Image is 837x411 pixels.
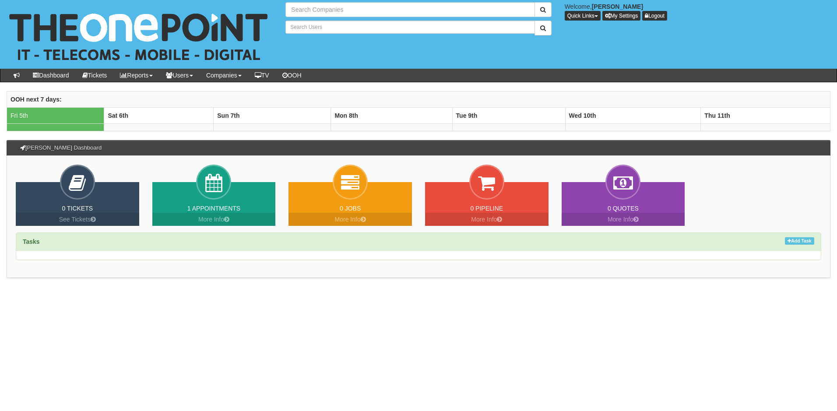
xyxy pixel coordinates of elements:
[331,108,452,124] th: Mon 8th
[785,237,814,245] a: Add Task
[23,238,40,245] strong: Tasks
[76,69,114,82] a: Tickets
[187,205,240,212] a: 1 Appointments
[26,69,76,82] a: Dashboard
[104,108,214,124] th: Sat 6th
[592,3,643,10] b: [PERSON_NAME]
[285,21,535,34] input: Search Users
[214,108,331,124] th: Sun 7th
[288,213,412,226] a: More Info
[565,108,701,124] th: Wed 10th
[425,213,549,226] a: More Info
[642,11,667,21] a: Logout
[248,69,276,82] a: TV
[608,205,639,212] a: 0 Quotes
[558,2,837,21] div: Welcome,
[16,213,139,226] a: See Tickets
[452,108,565,124] th: Tue 9th
[565,11,601,21] button: Quick Links
[276,69,308,82] a: OOH
[470,205,503,212] a: 0 Pipeline
[7,91,830,108] th: OOH next 7 days:
[285,2,535,17] input: Search Companies
[340,205,361,212] a: 0 Jobs
[152,213,276,226] a: More Info
[7,108,104,124] td: Fri 5th
[62,205,93,212] a: 0 Tickets
[701,108,830,124] th: Thu 11th
[159,69,200,82] a: Users
[113,69,159,82] a: Reports
[16,141,106,155] h3: [PERSON_NAME] Dashboard
[200,69,248,82] a: Companies
[562,213,685,226] a: More Info
[602,11,641,21] a: My Settings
